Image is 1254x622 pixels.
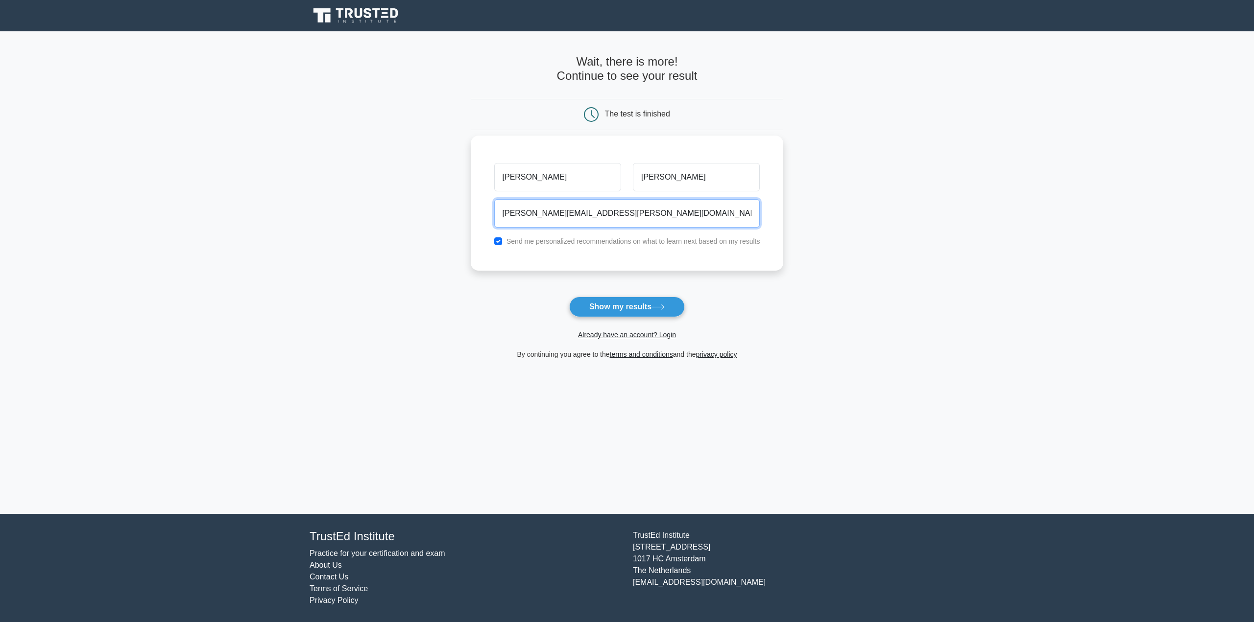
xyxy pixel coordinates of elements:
input: Email [494,199,760,228]
input: First name [494,163,621,191]
a: Terms of Service [310,584,368,593]
h4: Wait, there is more! Continue to see your result [471,55,784,83]
input: Last name [633,163,760,191]
a: Contact Us [310,573,348,581]
button: Show my results [569,297,685,317]
a: Already have an account? Login [578,331,676,339]
h4: TrustEd Institute [310,530,621,544]
div: By continuing you agree to the and the [465,348,790,360]
a: About Us [310,561,342,569]
a: privacy policy [696,350,737,358]
a: Privacy Policy [310,596,359,604]
label: Send me personalized recommendations on what to learn next based on my results [506,237,760,245]
div: TrustEd Institute [STREET_ADDRESS] 1017 HC Amsterdam The Netherlands [EMAIL_ADDRESS][DOMAIN_NAME] [627,530,950,606]
a: terms and conditions [610,350,673,358]
a: Practice for your certification and exam [310,549,445,557]
div: The test is finished [605,110,670,118]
